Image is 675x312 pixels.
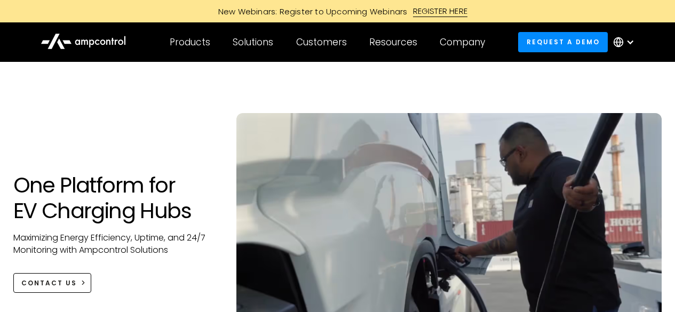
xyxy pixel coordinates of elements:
div: Products [170,36,210,48]
div: Customers [296,36,347,48]
div: Company [440,36,485,48]
h1: One Platform for EV Charging Hubs [13,172,216,223]
div: Solutions [233,36,273,48]
a: Request a demo [518,32,608,52]
div: Resources [369,36,417,48]
p: Maximizing Energy Efficiency, Uptime, and 24/7 Monitoring with Ampcontrol Solutions [13,232,216,256]
div: New Webinars: Register to Upcoming Webinars [208,6,413,17]
div: REGISTER HERE [413,5,468,17]
a: New Webinars: Register to Upcoming WebinarsREGISTER HERE [98,5,578,17]
div: CONTACT US [21,278,77,288]
a: CONTACT US [13,273,92,293]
